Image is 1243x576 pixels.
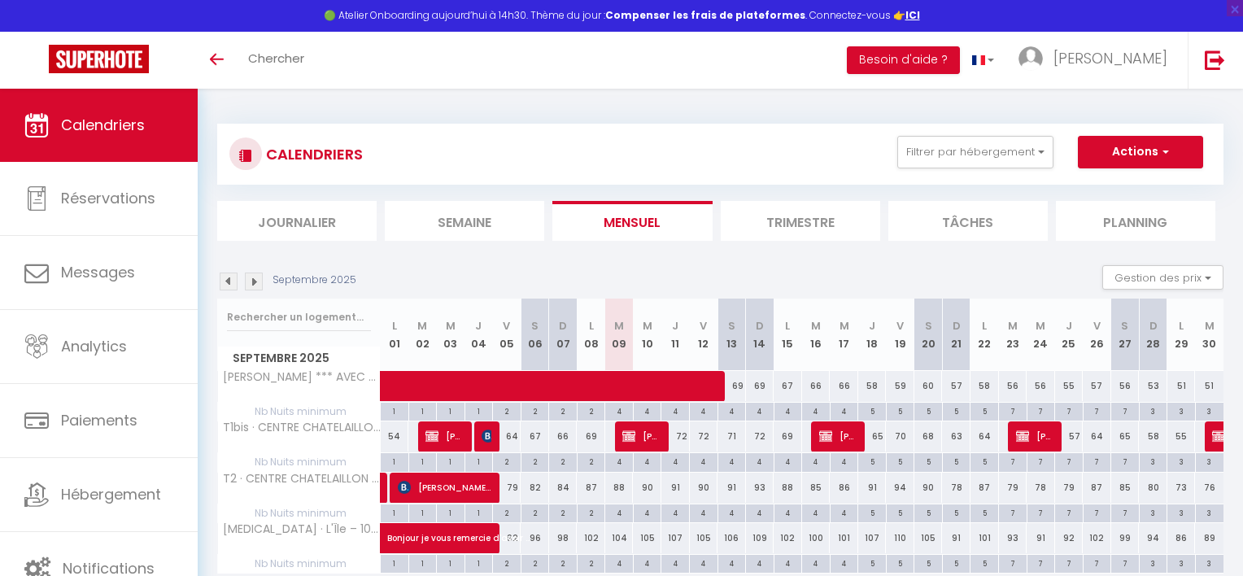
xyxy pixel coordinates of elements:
div: 56 [1027,371,1055,401]
div: 93 [999,523,1027,553]
div: 4 [634,453,661,469]
span: Paiements [61,410,137,430]
div: 7 [1084,403,1111,418]
div: 7 [1084,504,1111,520]
div: 1 [409,555,437,570]
div: 102 [577,523,605,553]
li: Mensuel [552,201,712,241]
th: 23 [999,299,1027,371]
abbr: J [475,318,482,334]
abbr: S [728,318,735,334]
div: 56 [999,371,1027,401]
div: 2 [578,555,605,570]
div: 99 [1111,523,1140,553]
div: 79 [493,473,521,503]
div: 86 [1167,523,1196,553]
div: 89 [1195,523,1223,553]
th: 05 [493,299,521,371]
span: Nb Nuits minimum [218,555,380,573]
div: 2 [521,555,549,570]
div: 4 [831,403,858,418]
div: 5 [943,403,970,418]
div: 65 [858,421,887,452]
th: 10 [633,299,661,371]
abbr: J [672,318,678,334]
div: 7 [999,403,1027,418]
div: 5 [887,453,914,469]
th: 04 [464,299,493,371]
div: 1 [381,403,408,418]
abbr: M [643,318,652,334]
div: 4 [634,403,661,418]
abbr: S [925,318,932,334]
abbr: L [1179,318,1184,334]
div: 58 [1139,421,1167,452]
div: 102 [774,523,802,553]
div: 67 [521,421,549,452]
div: 86 [830,473,858,503]
a: Chercher [236,32,316,89]
div: 5 [970,504,998,520]
div: 4 [718,403,746,418]
div: 56 [1111,371,1140,401]
div: 72 [690,421,718,452]
strong: ICI [905,8,920,22]
p: Septembre 2025 [273,273,356,288]
th: 09 [605,299,634,371]
div: 85 [802,473,831,503]
div: 105 [914,523,943,553]
div: 87 [577,473,605,503]
div: 90 [690,473,718,503]
div: 91 [942,523,970,553]
abbr: M [811,318,821,334]
div: 2 [578,504,605,520]
div: 73 [1167,473,1196,503]
div: 5 [858,504,886,520]
div: 91 [661,473,690,503]
div: 2 [493,555,521,570]
div: 107 [661,523,690,553]
div: 7 [1111,504,1139,520]
div: 4 [831,555,858,570]
abbr: L [392,318,397,334]
th: 28 [1139,299,1167,371]
div: 7 [999,453,1027,469]
div: 93 [746,473,774,503]
div: 91 [717,473,746,503]
div: 69 [577,421,605,452]
div: 1 [409,504,437,520]
div: 109 [746,523,774,553]
th: 02 [408,299,437,371]
div: 4 [802,555,830,570]
abbr: J [869,318,875,334]
div: 70 [886,421,914,452]
button: Actions [1078,136,1203,168]
span: [PERSON_NAME] *** AVEC COUR PROCHE PLAGE ET [GEOGRAPHIC_DATA] [220,371,383,383]
div: 1 [409,453,437,469]
div: 3 [1140,453,1167,469]
th: 18 [858,299,887,371]
div: 91 [858,473,887,503]
div: 90 [633,473,661,503]
div: 78 [942,473,970,503]
div: 4 [690,555,717,570]
div: 4 [802,403,830,418]
div: 1 [437,453,464,469]
div: 1 [437,555,464,570]
li: Journalier [217,201,377,241]
div: 5 [914,504,942,520]
div: 64 [970,421,999,452]
th: 24 [1027,299,1055,371]
div: 5 [943,453,970,469]
div: 106 [717,523,746,553]
th: 08 [577,299,605,371]
th: 26 [1083,299,1111,371]
span: [PERSON_NAME] [482,421,491,452]
th: 27 [1111,299,1140,371]
button: Besoin d'aide ? [847,46,960,74]
div: 78 [1027,473,1055,503]
button: Gestion des prix [1102,265,1223,290]
th: 22 [970,299,999,371]
div: 4 [831,453,858,469]
abbr: S [531,318,539,334]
